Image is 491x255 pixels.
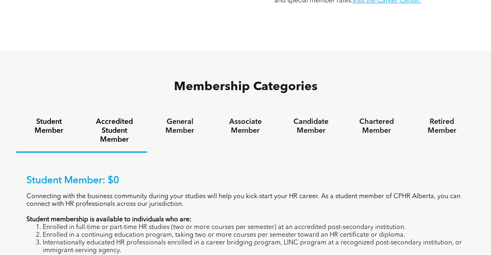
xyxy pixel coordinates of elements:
[89,117,140,144] h4: Accredited Student Member
[417,117,467,135] h4: Retired Member
[154,117,205,135] h4: General Member
[174,81,317,93] span: Membership Categories
[351,117,402,135] h4: Chartered Member
[26,216,191,223] strong: Student membership is available to individuals who are:
[26,193,465,208] p: Connecting with the business community during your studies will help you kick-start your HR caree...
[43,231,465,239] li: Enrolled in a continuing education program, taking two or more courses per semester toward an HR ...
[26,175,465,187] p: Student Member: $0
[220,117,271,135] h4: Associate Member
[24,117,74,135] h4: Student Member
[286,117,337,135] h4: Candidate Member
[43,224,465,231] li: Enrolled in full-time or part-time HR studies (two or more courses per semester) at an accredited...
[43,239,465,255] li: Internationally educated HR professionals enrolled in a career bridging program, LINC program at ...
